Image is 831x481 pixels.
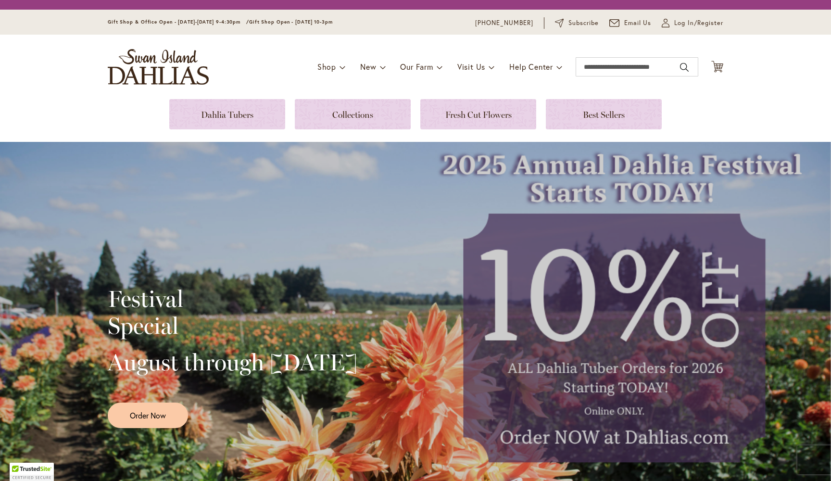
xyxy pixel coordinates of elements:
span: Order Now [130,410,166,421]
span: Gift Shop & Office Open - [DATE]-[DATE] 9-4:30pm / [108,19,249,25]
span: Help Center [509,62,553,72]
a: [PHONE_NUMBER] [475,18,533,28]
a: Order Now [108,403,188,428]
span: Email Us [624,18,652,28]
span: Shop [317,62,336,72]
a: Log In/Register [662,18,723,28]
span: Our Farm [400,62,433,72]
span: Visit Us [457,62,485,72]
a: Subscribe [555,18,599,28]
span: Log In/Register [674,18,723,28]
a: store logo [108,49,209,85]
span: Subscribe [568,18,599,28]
button: Search [680,60,689,75]
h2: August through [DATE] [108,349,357,376]
span: Gift Shop Open - [DATE] 10-3pm [249,19,333,25]
span: New [360,62,376,72]
h2: Festival Special [108,285,357,339]
a: Email Us [609,18,652,28]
